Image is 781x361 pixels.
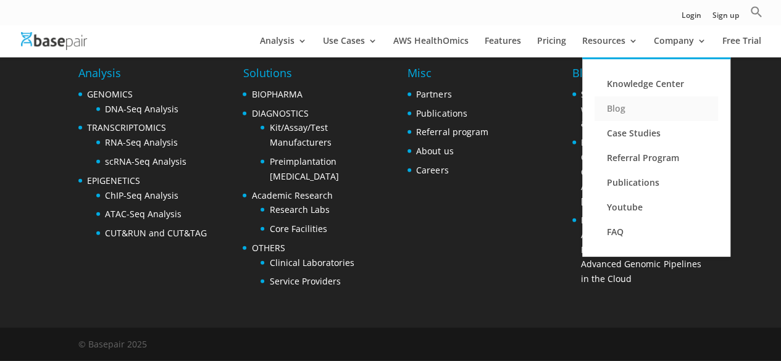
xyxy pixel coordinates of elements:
[416,164,448,176] a: Careers
[722,36,761,57] a: Free Trial
[416,126,488,138] a: Referral program
[537,36,566,57] a: Pricing
[595,220,718,244] a: FAQ
[78,65,207,87] h4: Analysis
[581,88,690,130] a: Streamline mNGS analysis with Micronbrane Medical and Basepair on AWS
[269,275,340,287] a: Service Providers
[323,36,377,57] a: Use Cases
[581,136,698,207] a: Basepair Partners with IWAI Chemicals to Bring Scalable, Cloud-Based Genomic Analysis to [GEOGRAP...
[269,257,354,268] a: Clinical Laboratories
[750,6,762,25] a: Search Icon Link
[251,107,308,119] a: DIAGNOSTICS
[87,175,140,186] a: EPIGENETICS
[105,156,186,167] a: scRNA-Seq Analysis
[407,65,488,87] h4: Misc
[105,136,178,148] a: RNA-Seq Analysis
[243,65,373,87] h4: Solutions
[251,88,302,100] a: BIOPHARMA
[485,36,521,57] a: Features
[416,88,451,100] a: Partners
[78,337,147,358] div: © Basepair 2025
[105,227,207,239] a: CUT&RUN and CUT&TAG
[595,121,718,146] a: Case Studies
[416,107,467,119] a: Publications
[595,96,718,121] a: Blog
[260,36,307,57] a: Analysis
[712,12,739,25] a: Sign up
[269,156,338,182] a: Preimplantation [MEDICAL_DATA]
[87,88,133,100] a: GENOMICS
[595,72,718,96] a: Knowledge Center
[21,32,87,50] img: Basepair
[105,189,178,201] a: ChIP-Seq Analysis
[87,122,166,133] a: TRANSCRIPTOMICS
[269,223,327,234] a: Core Facilities
[251,189,332,201] a: Academic Research
[595,170,718,195] a: Publications
[105,103,178,115] a: DNA-Seq Analysis
[269,122,331,148] a: Kit/Assay/Test Manufacturers
[654,36,706,57] a: Company
[595,195,718,220] a: Youtube
[393,36,469,57] a: AWS HealthOmics
[682,12,701,25] a: Login
[750,6,762,18] svg: Search
[572,65,703,87] h4: Blog
[595,146,718,170] a: Referral Program
[581,214,701,284] a: Basepair and Novocraft Announce Strategic Partnership to Deliver Advanced Genomic Pipelines in th...
[719,299,766,346] iframe: Drift Widget Chat Controller
[416,145,453,157] a: About us
[269,204,329,215] a: Research Labs
[251,242,285,254] a: OTHERS
[582,36,638,57] a: Resources
[105,208,182,220] a: ATAC-Seq Analysis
